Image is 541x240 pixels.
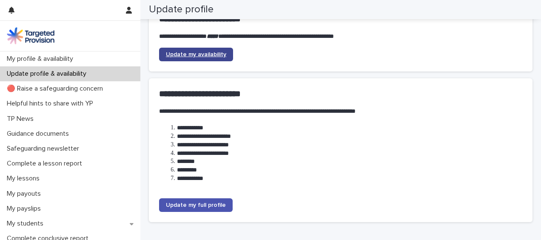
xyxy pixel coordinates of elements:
p: My lessons [3,174,46,183]
p: Guidance documents [3,130,76,138]
p: My profile & availability [3,55,80,63]
p: 🔴 Raise a safeguarding concern [3,85,110,93]
a: Update my availability [159,48,233,61]
p: My payouts [3,190,48,198]
img: M5nRWzHhSzIhMunXDL62 [7,27,54,44]
span: Update my availability [166,51,226,57]
p: Safeguarding newsletter [3,145,86,153]
p: Update profile & availability [3,70,93,78]
p: Helpful hints to share with YP [3,100,100,108]
p: My students [3,220,50,228]
span: Update my full profile [166,202,226,208]
a: Update my full profile [159,198,233,212]
p: My payslips [3,205,48,213]
p: Complete a lesson report [3,160,89,168]
p: TP News [3,115,40,123]
h2: Update profile [149,3,214,16]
